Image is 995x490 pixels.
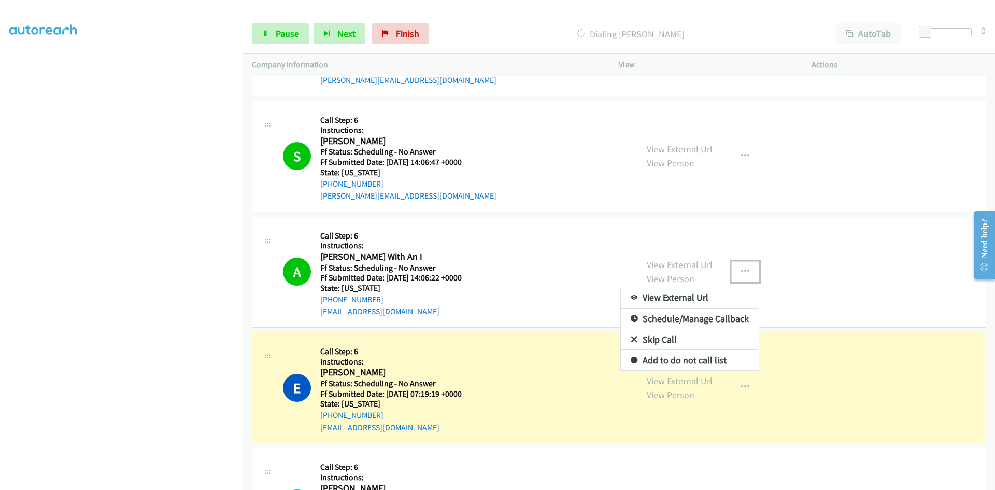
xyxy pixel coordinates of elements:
[621,309,759,329] a: Schedule/Manage Callback
[621,350,759,371] a: Add to do not call list
[965,204,995,286] iframe: Resource Center
[621,329,759,350] a: Skip Call
[621,287,759,308] a: View External Url
[283,374,311,402] h1: E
